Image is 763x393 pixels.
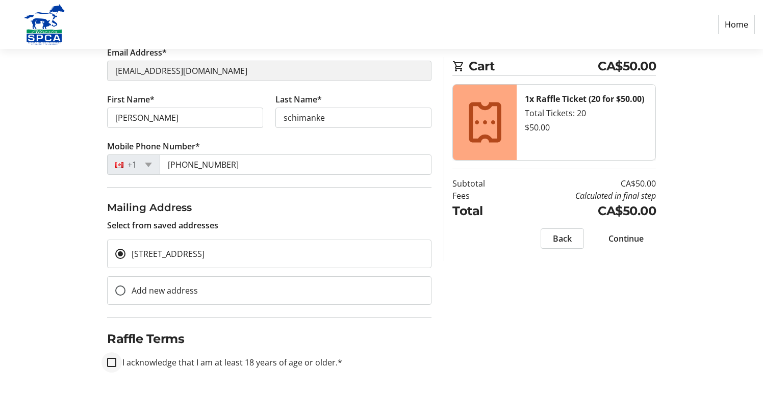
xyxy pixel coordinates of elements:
label: I acknowledge that I am at least 18 years of age or older.* [116,356,342,369]
strong: 1x Raffle Ticket (20 for $50.00) [525,93,644,104]
div: $50.00 [525,121,647,134]
label: Add new address [125,284,198,297]
label: Last Name* [275,93,322,106]
td: Total [452,202,511,220]
button: Back [541,228,584,249]
td: Calculated in final step [511,190,656,202]
td: Subtotal [452,177,511,190]
div: Total Tickets: 20 [525,107,647,119]
span: CA$50.00 [598,57,656,75]
img: Alberta SPCA's Logo [8,4,81,45]
td: CA$50.00 [511,177,656,190]
span: [STREET_ADDRESS] [132,248,205,259]
input: (506) 234-5678 [160,154,431,175]
label: Email Address* [107,46,167,59]
td: CA$50.00 [511,202,656,220]
label: First Name* [107,93,155,106]
label: Mobile Phone Number* [107,140,200,152]
div: Select from saved addresses [107,200,431,231]
span: Back [553,232,572,245]
button: Continue [596,228,656,249]
a: Home [718,15,755,34]
span: Continue [608,232,644,245]
h2: Raffle Terms [107,330,431,348]
span: Cart [469,57,598,75]
td: Fees [452,190,511,202]
h3: Mailing Address [107,200,431,215]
